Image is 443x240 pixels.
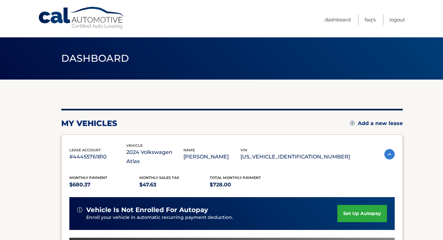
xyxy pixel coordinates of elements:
p: [US_VEHICLE_IDENTIFICATION_NUMBER] [240,152,350,161]
p: $680.37 [69,180,140,189]
img: alert-white.svg [77,207,82,212]
img: add.svg [350,121,355,125]
span: Total Monthly Payment [210,175,261,180]
span: vin [240,148,247,152]
p: #44455761810 [69,152,126,161]
p: Enroll your vehicle in automatic recurring payment deduction. [86,214,338,221]
h2: my vehicles [61,119,117,128]
p: $47.63 [139,180,210,189]
p: $728.00 [210,180,280,189]
p: [PERSON_NAME] [183,152,240,161]
span: Monthly Payment [69,175,107,180]
p: 2024 Volkswagen Atlas [126,148,183,166]
a: Add a new lease [350,120,403,127]
a: set up autopay [337,205,387,222]
span: vehicle is not enrolled for autopay [86,206,208,214]
span: vehicle [126,143,143,148]
span: Dashboard [61,52,129,64]
a: Dashboard [325,14,351,25]
img: accordion-active.svg [384,149,395,159]
span: lease account [69,148,101,152]
span: Monthly sales Tax [139,175,179,180]
a: Logout [390,14,405,25]
a: FAQ's [365,14,376,25]
a: Cal Automotive [38,6,125,30]
span: name [183,148,195,152]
